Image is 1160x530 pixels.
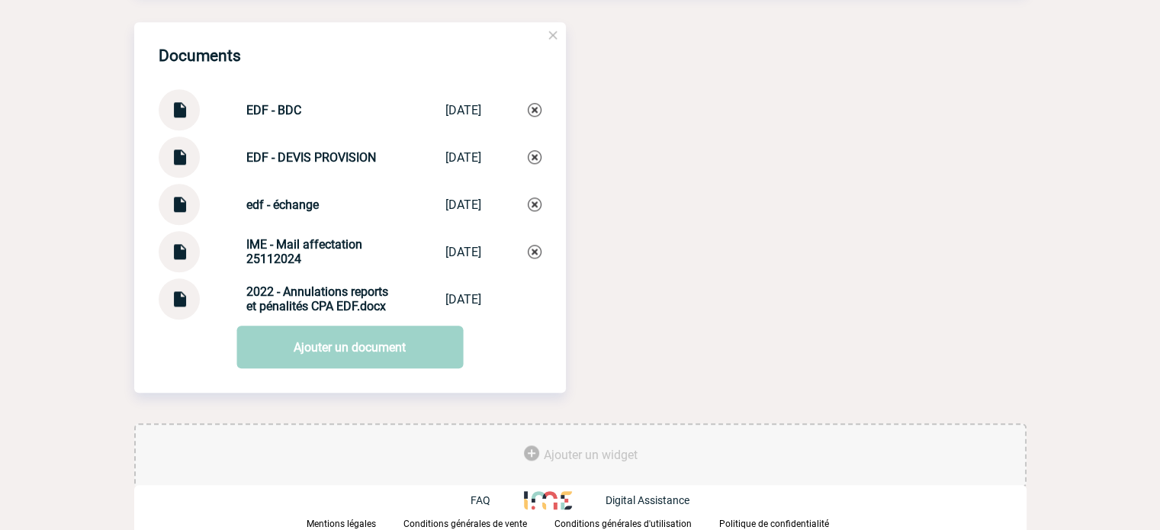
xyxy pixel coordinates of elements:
p: Conditions générales d'utilisation [554,519,692,529]
div: [DATE] [445,103,481,117]
img: close.png [546,28,560,42]
img: Supprimer [528,245,541,259]
img: Supprimer [528,103,541,117]
p: Mentions légales [307,519,376,529]
div: [DATE] [445,292,481,307]
strong: IME - Mail affectation 25112024 [246,237,362,266]
span: Ajouter un widget [544,448,638,462]
strong: edf - échange [246,198,319,212]
strong: 2022 - Annulations reports et pénalités CPA EDF.docx [246,284,388,313]
p: Politique de confidentialité [719,519,829,529]
p: Conditions générales de vente [403,519,527,529]
a: Conditions générales de vente [403,516,554,530]
p: Digital Assistance [606,494,689,506]
a: Mentions légales [307,516,403,530]
h4: Documents [159,47,241,65]
img: Supprimer [528,198,541,211]
div: [DATE] [445,245,481,259]
div: [DATE] [445,150,481,165]
a: FAQ [471,493,524,507]
img: Supprimer [528,150,541,164]
strong: EDF - DEVIS PROVISION [246,150,376,165]
a: Conditions générales d'utilisation [554,516,719,530]
a: Ajouter un document [236,326,463,368]
p: FAQ [471,494,490,506]
a: Politique de confidentialité [719,516,853,530]
strong: EDF - BDC [246,103,301,117]
div: [DATE] [445,198,481,212]
img: http://www.idealmeetingsevents.fr/ [524,491,571,509]
div: Ajouter des outils d'aide à la gestion de votre événement [134,423,1027,487]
